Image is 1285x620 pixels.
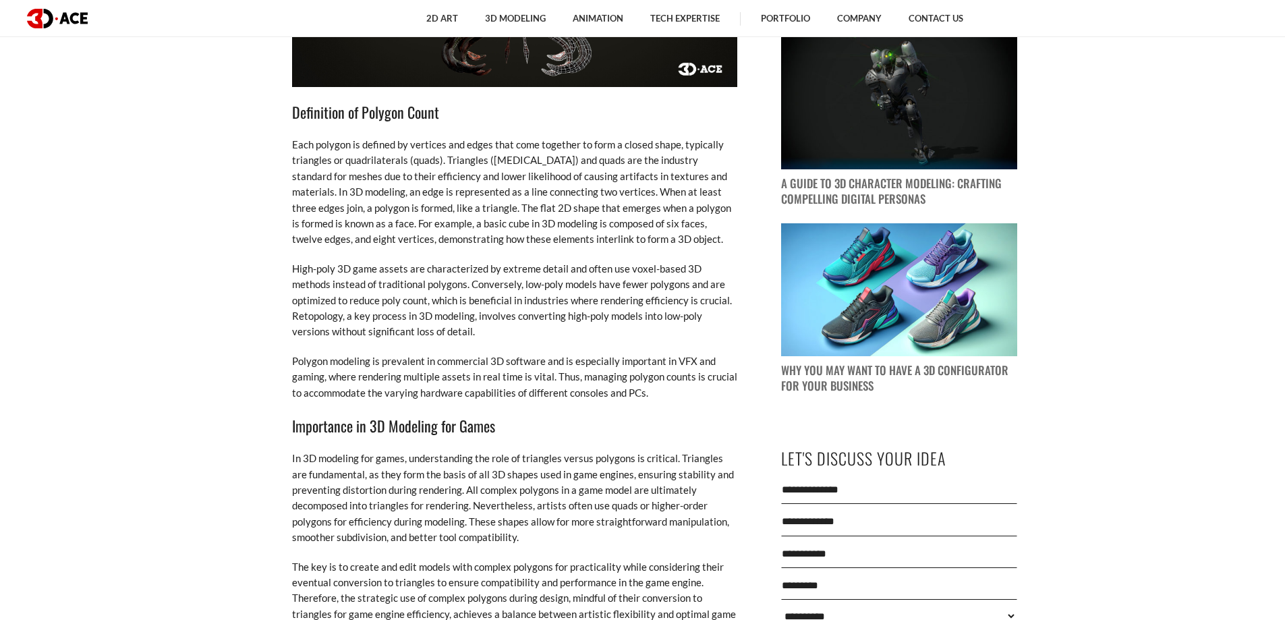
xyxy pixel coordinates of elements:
[781,176,1017,207] p: A Guide to 3D Character Modeling: Crafting Compelling Digital Personas
[292,137,737,248] p: Each polygon is defined by vertices and edges that come together to form a closed shape, typicall...
[781,443,1017,474] p: Let's Discuss Your Idea
[781,37,1017,170] img: blog post image
[781,223,1017,394] a: blog post image Why You May Want to Have a 3D Configurator for Your Business
[781,223,1017,356] img: blog post image
[27,9,88,28] img: logo dark
[292,261,737,340] p: High-poly 3D game assets are characterized by extreme detail and often use voxel-based 3D methods...
[781,363,1017,394] p: Why You May Want to Have a 3D Configurator for Your Business
[781,37,1017,208] a: blog post image A Guide to 3D Character Modeling: Crafting Compelling Digital Personas
[292,354,737,401] p: Polygon modeling is prevalent in commercial 3D software and is especially important in VFX and ga...
[292,451,737,545] p: In 3D modeling for games, understanding the role of triangles versus polygons is critical. Triang...
[292,414,737,437] h3: Importance in 3D Modeling for Games
[292,101,737,123] h3: Definition of Polygon Count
